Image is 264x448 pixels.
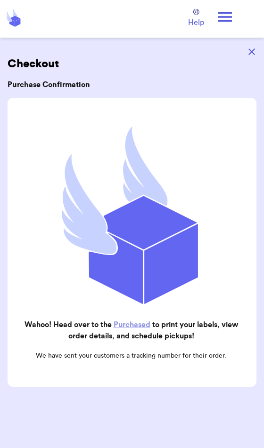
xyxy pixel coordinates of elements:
h2: Wahoo! Head over to the to print your labels, view order details, and schedule pickups! [15,319,247,342]
h2: Checkout [8,56,256,72]
h3: Purchase Confirmation [8,79,256,90]
a: Help [188,9,204,28]
p: We have sent your customers a tracking number for their order. [15,351,247,360]
a: Purchased [114,321,150,328]
span: Help [188,17,204,28]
